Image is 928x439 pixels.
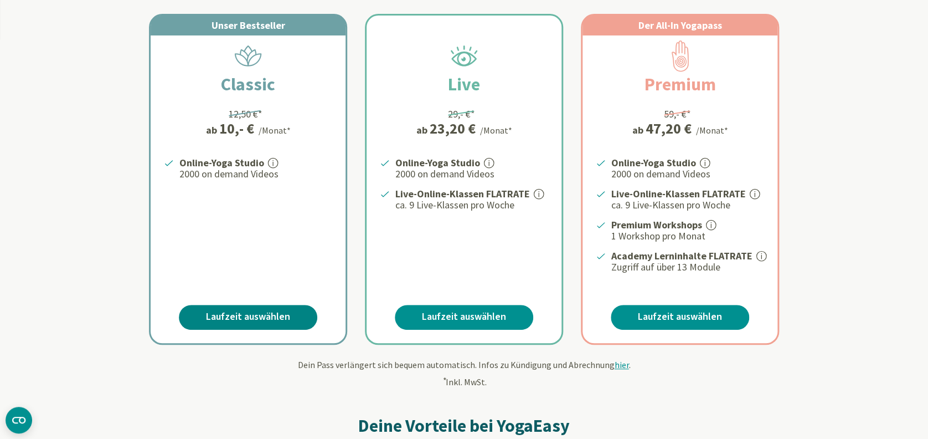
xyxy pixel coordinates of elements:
div: Dein Pass verlängert sich bequem automatisch. Infos zu Kündigung und Abrechnung . Inkl. MwSt. [140,358,788,388]
strong: Online-Yoga Studio [611,156,696,169]
a: Laufzeit auswählen [179,305,317,330]
strong: Online-Yoga Studio [395,156,480,169]
h2: Premium [618,71,743,98]
span: ab [416,122,430,137]
div: 47,20 € [646,121,692,136]
div: /Monat* [696,124,728,137]
p: 2000 on demand Videos [179,167,332,181]
div: /Monat* [259,124,291,137]
p: Zugriff auf über 13 Module [611,261,764,274]
span: ab [206,122,219,137]
span: Unser Bestseller [212,19,285,32]
span: ab [632,122,646,137]
p: 2000 on demand Videos [611,167,764,181]
h2: Live [421,71,507,98]
button: CMP-Widget öffnen [6,407,32,433]
div: 12,50 €* [229,106,262,121]
strong: Live-Online-Klassen FLATRATE [395,187,530,200]
a: Laufzeit auswählen [611,305,749,330]
div: 10,- € [219,121,254,136]
span: Der All-In Yogapass [638,19,722,32]
p: ca. 9 Live-Klassen pro Woche [395,198,548,212]
p: 1 Workshop pro Monat [611,229,764,243]
div: 23,20 € [430,121,476,136]
span: hier [615,359,629,370]
strong: Premium Workshops [611,218,702,231]
p: 2000 on demand Videos [395,167,548,181]
h2: Classic [194,71,302,98]
strong: Academy Lerninhalte FLATRATE [611,249,752,262]
a: Laufzeit auswählen [395,305,533,330]
div: /Monat* [480,124,512,137]
strong: Online-Yoga Studio [179,156,264,169]
div: 29,- €* [448,106,475,121]
p: ca. 9 Live-Klassen pro Woche [611,198,764,212]
div: 59,- €* [664,106,691,121]
h2: Deine Vorteile bei YogaEasy [140,415,788,437]
strong: Live-Online-Klassen FLATRATE [611,187,746,200]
